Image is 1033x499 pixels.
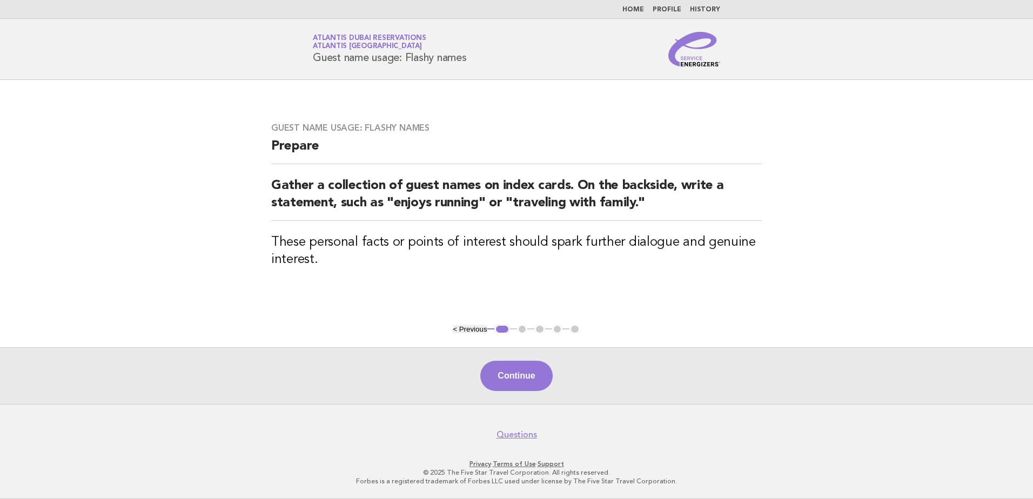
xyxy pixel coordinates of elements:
[186,477,847,485] p: Forbes is a registered trademark of Forbes LLC used under license by The Five Star Travel Corpora...
[653,6,681,13] a: Profile
[538,460,564,468] a: Support
[271,123,762,133] h3: Guest name usage: Flashy names
[186,460,847,468] p: · ·
[493,460,536,468] a: Terms of Use
[271,234,762,268] h3: These personal facts or points of interest should spark further dialogue and genuine interest.
[668,32,720,66] img: Service Energizers
[313,35,426,50] a: Atlantis Dubai ReservationsAtlantis [GEOGRAPHIC_DATA]
[494,324,510,335] button: 1
[271,177,762,221] h2: Gather a collection of guest names on index cards. On the backside, write a statement, such as "e...
[469,460,491,468] a: Privacy
[690,6,720,13] a: History
[480,361,552,391] button: Continue
[622,6,644,13] a: Home
[497,429,537,440] a: Questions
[186,468,847,477] p: © 2025 The Five Star Travel Corporation. All rights reserved.
[313,43,422,50] span: Atlantis [GEOGRAPHIC_DATA]
[453,325,487,333] button: < Previous
[271,138,762,164] h2: Prepare
[313,35,467,63] h1: Guest name usage: Flashy names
